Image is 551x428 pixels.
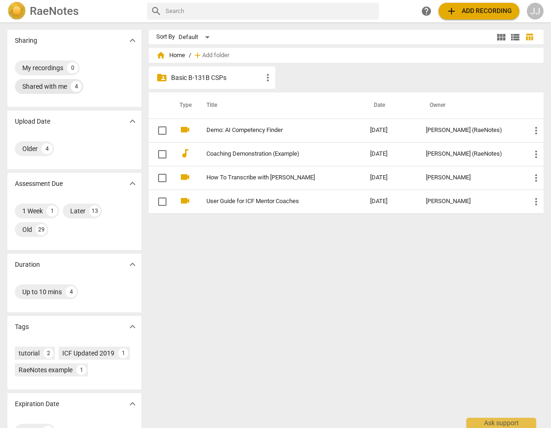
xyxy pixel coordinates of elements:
[179,124,191,135] span: videocam
[127,35,138,46] span: expand_more
[15,399,59,409] p: Expiration Date
[172,92,195,119] th: Type
[36,224,47,235] div: 29
[363,142,418,166] td: [DATE]
[15,36,37,46] p: Sharing
[494,30,508,44] button: Tile view
[466,418,536,428] div: Ask support
[22,63,63,72] div: My recordings
[127,259,138,270] span: expand_more
[421,6,432,17] span: help
[206,198,337,205] a: User Guide for ICF Mentor Coaches
[446,6,512,17] span: Add recording
[438,3,519,20] button: Upload
[7,2,26,20] img: Logo
[531,149,542,160] span: more_vert
[127,178,138,189] span: expand_more
[363,92,418,119] th: Date
[15,322,29,332] p: Tags
[127,321,138,332] span: expand_more
[446,6,457,17] span: add
[193,51,202,60] span: add
[262,72,273,83] span: more_vert
[496,32,507,43] span: view_module
[43,348,53,358] div: 2
[127,116,138,127] span: expand_more
[67,62,78,73] div: 0
[527,3,544,20] button: JJ
[22,225,32,234] div: Old
[127,398,138,409] span: expand_more
[426,127,516,134] div: [PERSON_NAME] (RaeNotes)
[156,33,175,40] div: Sort By
[22,82,67,91] div: Shared with me
[15,117,50,126] p: Upload Date
[206,174,337,181] a: How To Transcribe with [PERSON_NAME]
[189,52,191,59] span: /
[531,172,542,184] span: more_vert
[62,349,114,358] div: ICF Updated 2019
[156,51,166,60] span: home
[70,206,86,216] div: Later
[179,148,191,159] span: audiotrack
[531,196,542,207] span: more_vert
[206,127,337,134] a: Demo: AI Competency Finder
[363,119,418,142] td: [DATE]
[7,2,139,20] a: LogoRaeNotes
[418,3,435,20] a: Help
[66,286,77,297] div: 4
[195,92,363,119] th: Title
[126,33,139,47] button: Show more
[179,30,213,45] div: Default
[510,32,521,43] span: view_list
[126,397,139,411] button: Show more
[426,151,516,158] div: [PERSON_NAME] (RaeNotes)
[22,287,62,296] div: Up to 10 mins
[202,52,229,59] span: Add folder
[41,143,53,154] div: 4
[418,92,523,119] th: Owner
[363,190,418,213] td: [DATE]
[156,72,167,83] span: folder_shared
[19,365,73,375] div: RaeNotes example
[46,205,58,217] div: 1
[76,365,86,375] div: 1
[508,30,522,44] button: List view
[206,151,337,158] a: Coaching Demonstration (Example)
[522,30,536,44] button: Table view
[426,174,516,181] div: [PERSON_NAME]
[179,195,191,206] span: videocam
[363,166,418,190] td: [DATE]
[30,5,79,18] h2: RaeNotes
[19,349,40,358] div: tutorial
[525,33,534,41] span: table_chart
[126,114,139,128] button: Show more
[126,177,139,191] button: Show more
[166,4,375,19] input: Search
[156,51,185,60] span: Home
[71,81,82,92] div: 4
[118,348,128,358] div: 1
[89,205,100,217] div: 13
[426,198,516,205] div: [PERSON_NAME]
[15,179,63,189] p: Assessment Due
[151,6,162,17] span: search
[22,206,43,216] div: 1 Week
[126,320,139,334] button: Show more
[531,125,542,136] span: more_vert
[15,260,40,270] p: Duration
[179,171,191,183] span: videocam
[171,73,262,83] p: Basic B-131B CSPs
[126,257,139,271] button: Show more
[22,144,38,153] div: Older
